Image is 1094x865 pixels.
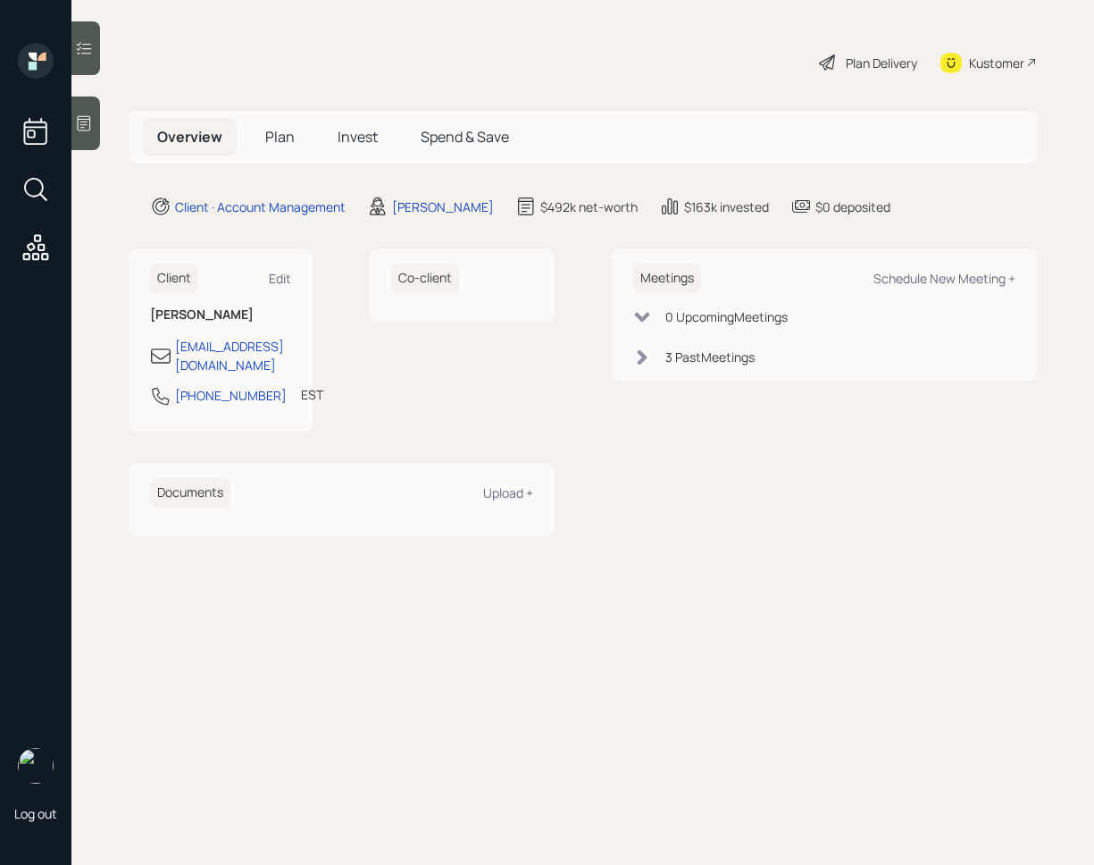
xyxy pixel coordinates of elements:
[421,127,509,147] span: Spend & Save
[150,264,198,293] h6: Client
[157,127,222,147] span: Overview
[301,385,323,404] div: EST
[665,348,755,366] div: 3 Past Meeting s
[18,748,54,784] img: retirable_logo.png
[269,270,291,287] div: Edit
[265,127,295,147] span: Plan
[873,270,1015,287] div: Schedule New Meeting +
[391,264,459,293] h6: Co-client
[338,127,378,147] span: Invest
[815,197,890,216] div: $0 deposited
[684,197,769,216] div: $163k invested
[150,478,230,508] h6: Documents
[483,484,533,501] div: Upload +
[540,197,638,216] div: $492k net-worth
[175,337,291,374] div: [EMAIL_ADDRESS][DOMAIN_NAME]
[969,54,1024,72] div: Kustomer
[633,264,701,293] h6: Meetings
[175,197,346,216] div: Client · Account Management
[846,54,917,72] div: Plan Delivery
[665,307,788,326] div: 0 Upcoming Meeting s
[150,307,291,323] h6: [PERSON_NAME]
[175,386,287,405] div: [PHONE_NUMBER]
[14,805,57,822] div: Log out
[392,197,494,216] div: [PERSON_NAME]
